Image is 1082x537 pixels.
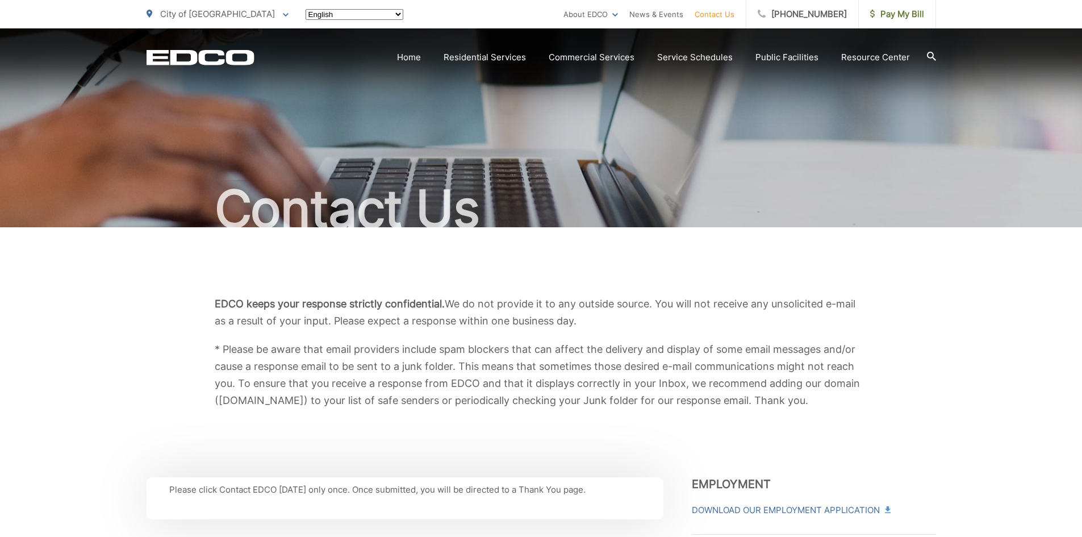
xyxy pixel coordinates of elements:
a: Resource Center [841,51,910,64]
a: Service Schedules [657,51,733,64]
h1: Contact Us [147,181,936,238]
a: EDCD logo. Return to the homepage. [147,49,254,65]
a: Contact Us [695,7,734,21]
p: Please click Contact EDCO [DATE] only once. Once submitted, you will be directed to a Thank You p... [169,483,641,497]
p: We do not provide it to any outside source. You will not receive any unsolicited e-mail as a resu... [215,295,868,330]
a: Home [397,51,421,64]
b: EDCO keeps your response strictly confidential. [215,298,445,310]
p: * Please be aware that email providers include spam blockers that can affect the delivery and dis... [215,341,868,409]
a: News & Events [629,7,683,21]
span: City of [GEOGRAPHIC_DATA] [160,9,275,19]
select: Select a language [306,9,403,20]
a: Commercial Services [549,51,634,64]
a: Public Facilities [755,51,818,64]
a: Download Our Employment Application [692,503,889,517]
span: Pay My Bill [870,7,924,21]
a: About EDCO [563,7,618,21]
h3: Employment [692,477,936,491]
a: Residential Services [444,51,526,64]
